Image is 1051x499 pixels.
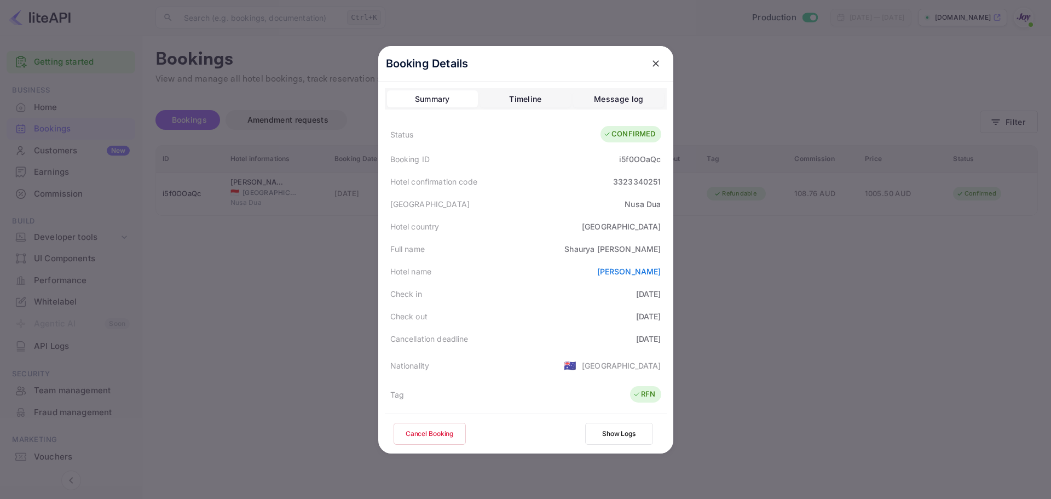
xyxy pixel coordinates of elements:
[390,221,440,232] div: Hotel country
[387,90,478,108] button: Summary
[509,93,541,106] div: Timeline
[390,176,477,187] div: Hotel confirmation code
[636,333,661,345] div: [DATE]
[633,389,655,400] div: RFN
[594,93,643,106] div: Message log
[390,333,469,345] div: Cancellation deadline
[625,198,661,210] div: Nusa Dua
[480,90,571,108] button: Timeline
[573,90,664,108] button: Message log
[646,54,666,73] button: close
[619,153,661,165] div: i5f0OOaQc
[390,389,404,400] div: Tag
[390,243,425,255] div: Full name
[613,176,661,187] div: 3323340251
[603,129,655,140] div: CONFIRMED
[390,360,430,371] div: Nationality
[582,221,661,232] div: [GEOGRAPHIC_DATA]
[386,55,469,72] p: Booking Details
[390,288,422,300] div: Check in
[564,243,661,255] div: Shaurya [PERSON_NAME]
[636,311,661,322] div: [DATE]
[390,153,430,165] div: Booking ID
[390,129,414,140] div: Status
[415,93,450,106] div: Summary
[597,267,661,276] a: [PERSON_NAME]
[636,288,661,300] div: [DATE]
[585,423,653,445] button: Show Logs
[390,311,428,322] div: Check out
[564,355,576,375] span: United States
[390,266,432,277] div: Hotel name
[390,198,470,210] div: [GEOGRAPHIC_DATA]
[394,423,466,445] button: Cancel Booking
[582,360,661,371] div: [GEOGRAPHIC_DATA]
